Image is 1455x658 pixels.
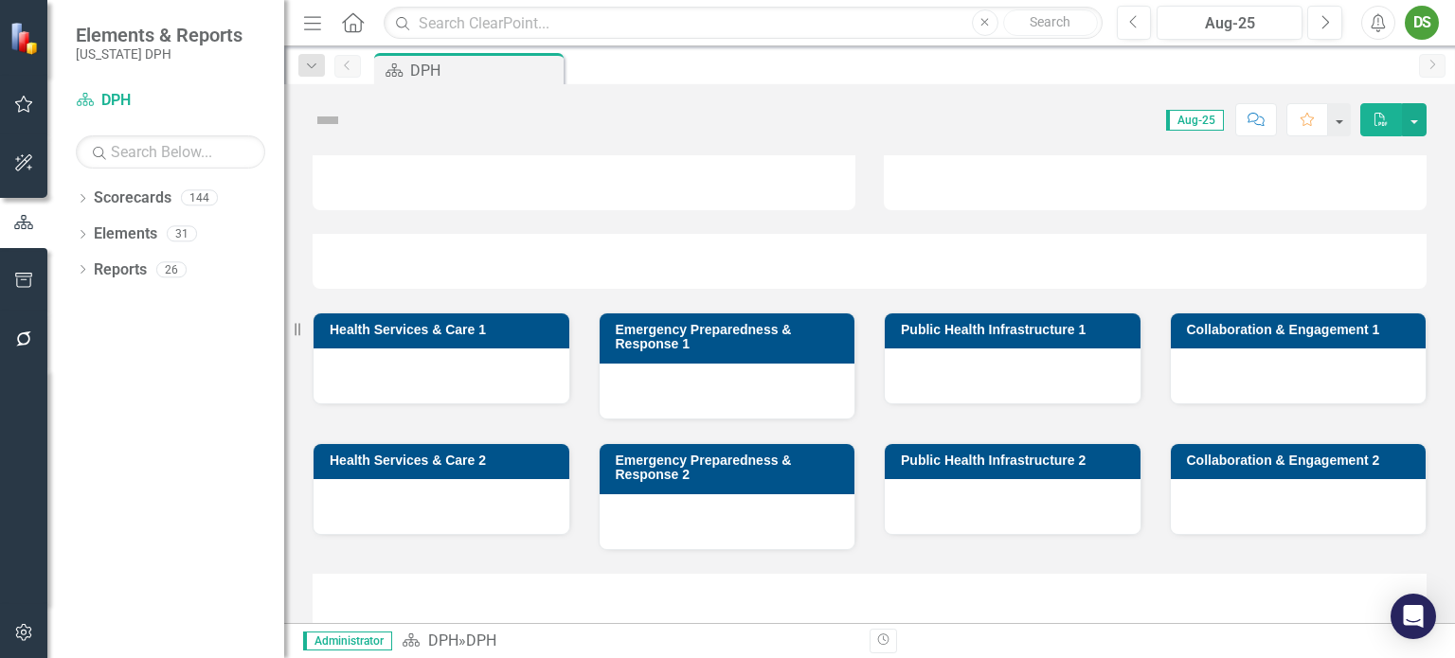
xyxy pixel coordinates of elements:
[1187,453,1417,468] h3: Collaboration & Engagement 2
[1003,9,1098,36] button: Search
[94,187,171,209] a: Scorecards
[313,105,343,135] img: Not Defined
[1166,110,1224,131] span: Aug-25
[94,223,157,245] a: Elements
[428,631,458,649] a: DPH
[616,323,846,352] h3: Emergency Preparedness & Response 1
[330,323,560,337] h3: Health Services & Care 1
[402,631,855,652] div: »
[76,24,242,46] span: Elements & Reports
[384,7,1102,40] input: Search ClearPoint...
[466,631,496,649] div: DPH
[1391,594,1436,639] div: Open Intercom Messenger
[901,453,1131,468] h3: Public Health Infrastructure 2
[901,323,1131,337] h3: Public Health Infrastructure 1
[1030,14,1070,29] span: Search
[167,226,197,242] div: 31
[76,135,265,169] input: Search Below...
[303,631,392,650] span: Administrator
[9,20,45,56] img: ClearPoint Strategy
[410,59,559,82] div: DPH
[76,90,265,112] a: DPH
[1405,6,1439,40] button: DS
[616,453,846,483] h3: Emergency Preparedness & Response 2
[1163,12,1296,35] div: Aug-25
[76,46,242,62] small: [US_STATE] DPH
[156,261,187,277] div: 26
[94,259,147,281] a: Reports
[1187,323,1417,337] h3: Collaboration & Engagement 1
[330,453,560,468] h3: Health Services & Care 2
[181,190,218,206] div: 144
[1157,6,1302,40] button: Aug-25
